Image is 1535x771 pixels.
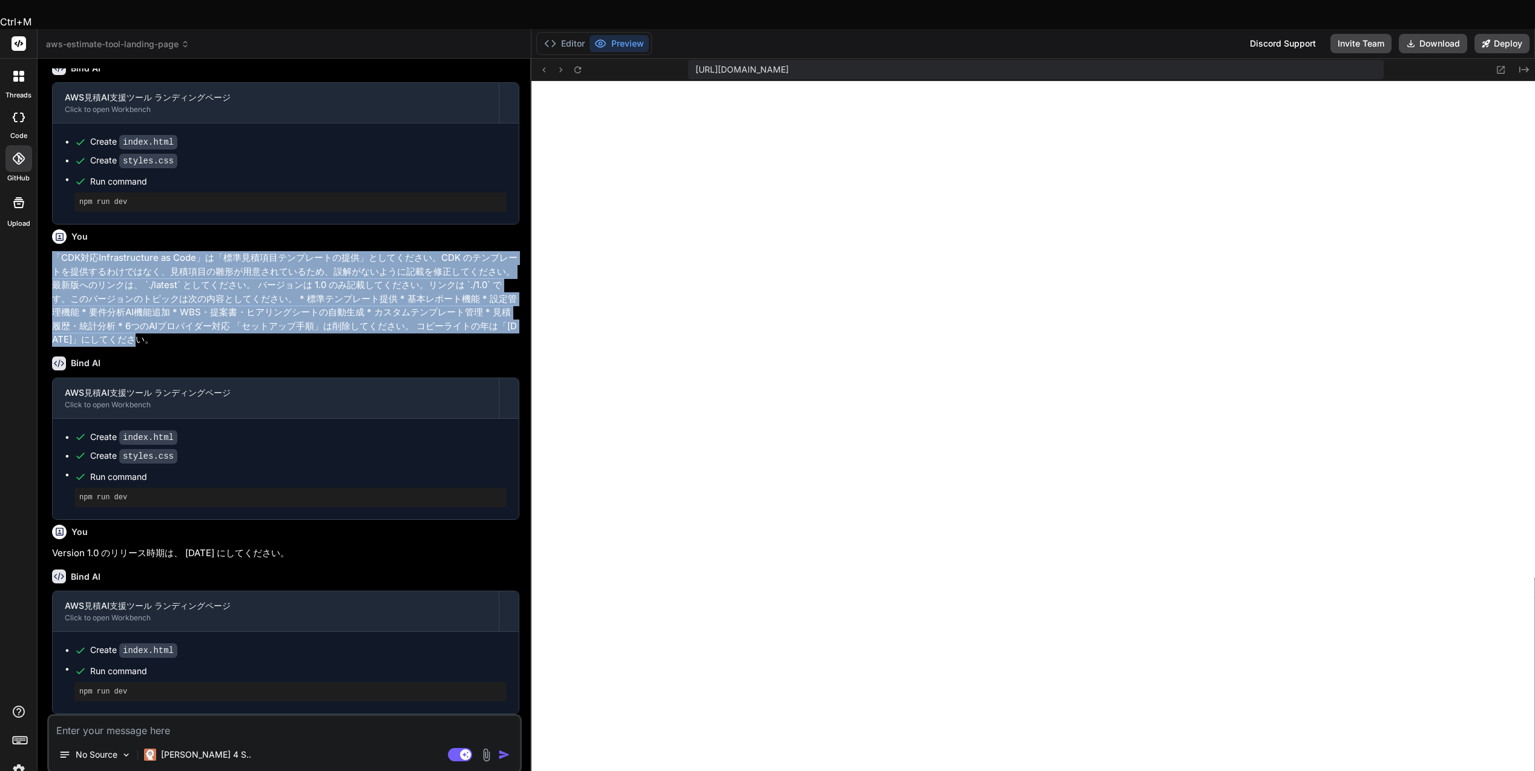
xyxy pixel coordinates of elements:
label: Upload [7,218,30,229]
div: AWS見積AI支援ツール ランディングページ [65,387,487,399]
p: Version 1.0 のリリース時期は、 [DATE] にしてください。 [52,546,519,560]
pre: npm run dev [79,197,502,207]
div: Create [90,154,177,167]
span: Run command [90,471,507,483]
button: Download [1399,34,1467,53]
code: index.html [119,643,177,658]
div: Click to open Workbench [65,105,487,114]
p: [PERSON_NAME] 4 S.. [161,749,251,761]
button: AWS見積AI支援ツール ランディングページClick to open Workbench [53,83,499,123]
div: Create [90,431,177,444]
h6: You [71,231,88,243]
div: AWS見積AI支援ツール ランディングページ [65,600,487,612]
img: Claude 4 Sonnet [144,749,156,761]
div: Discord Support [1243,34,1323,53]
button: Preview [590,35,649,52]
code: index.html [119,430,177,445]
label: code [10,131,27,141]
label: GitHub [7,173,30,183]
img: Pick Models [121,750,131,760]
h6: Bind AI [71,62,100,74]
pre: npm run dev [79,687,502,697]
div: Click to open Workbench [65,400,487,410]
div: Click to open Workbench [65,613,487,623]
code: index.html [119,135,177,149]
button: Invite Team [1330,34,1392,53]
button: AWS見積AI支援ツール ランディングページClick to open Workbench [53,591,499,631]
h6: Bind AI [71,357,100,369]
span: Run command [90,176,507,188]
p: 「CDK対応Infrastructure as Code」は「標準見積項目テンプレートの提供」としてください。CDK のテンプレートを提供するわけではなく、見積項目の雛形が用意されているため、誤... [52,251,519,347]
code: styles.css [119,154,177,168]
p: No Source [76,749,117,761]
button: Deploy [1474,34,1530,53]
div: Create [90,136,177,148]
img: attachment [479,748,493,762]
h6: You [71,526,88,538]
span: aws-estimate-tool-landing-page [46,38,189,50]
pre: npm run dev [79,493,502,502]
span: [URL][DOMAIN_NAME] [695,64,789,76]
label: threads [5,90,31,100]
div: Create [90,644,177,657]
div: Create [90,450,177,462]
span: Run command [90,665,507,677]
div: AWS見積AI支援ツール ランディングページ [65,91,487,103]
img: icon [498,749,510,761]
h6: Bind AI [71,571,100,583]
button: AWS見積AI支援ツール ランディングページClick to open Workbench [53,378,499,418]
code: styles.css [119,449,177,464]
button: Editor [539,35,590,52]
